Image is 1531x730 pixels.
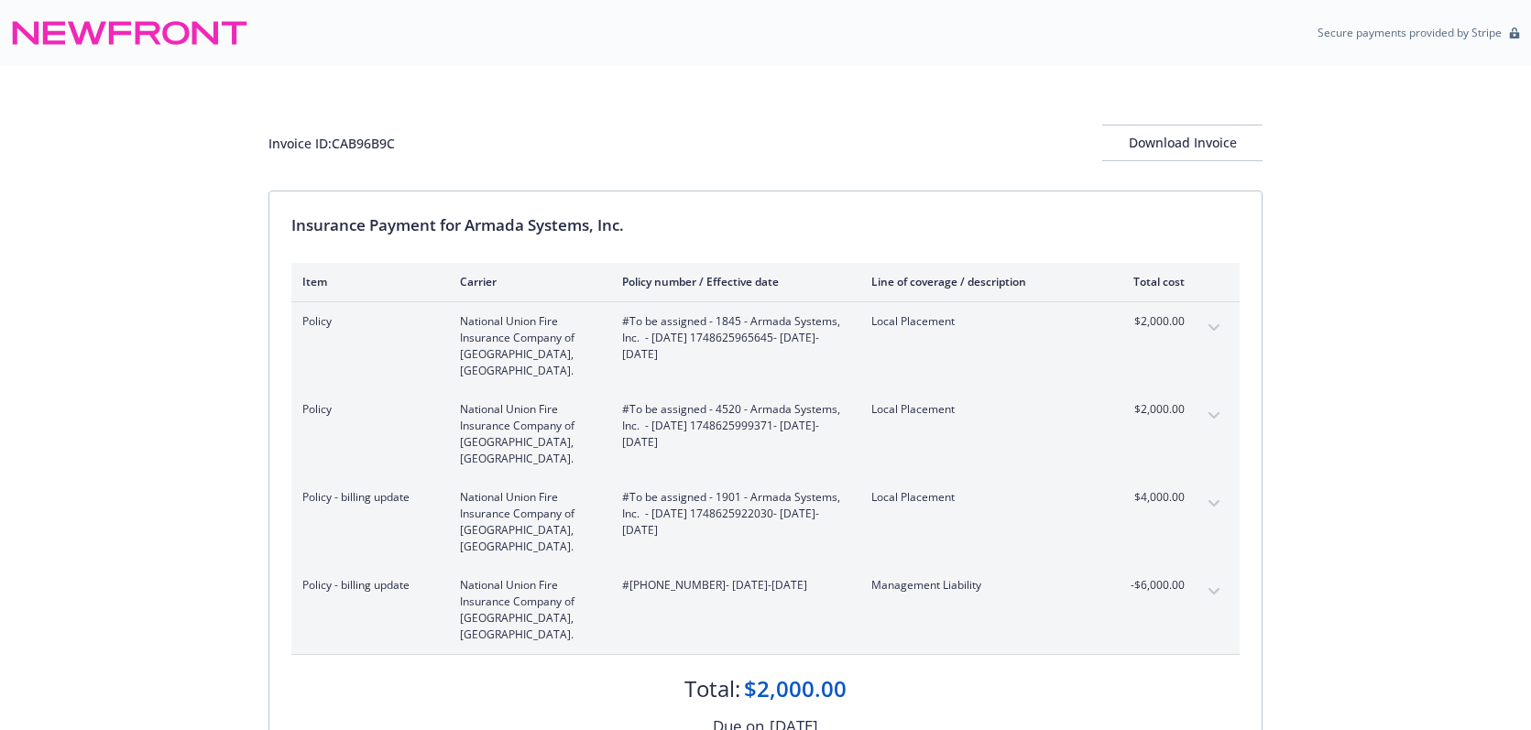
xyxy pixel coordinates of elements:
[460,401,593,467] span: National Union Fire Insurance Company of [GEOGRAPHIC_DATA], [GEOGRAPHIC_DATA].
[1116,274,1185,289] div: Total cost
[460,489,593,555] span: National Union Fire Insurance Company of [GEOGRAPHIC_DATA], [GEOGRAPHIC_DATA].
[302,401,431,418] span: Policy
[1116,401,1185,418] span: $2,000.00
[871,313,1087,330] span: Local Placement
[744,673,847,704] div: $2,000.00
[1199,577,1229,606] button: expand content
[1199,313,1229,343] button: expand content
[871,401,1087,418] span: Local Placement
[302,577,431,594] span: Policy - billing update
[291,478,1240,566] div: Policy - billing updateNational Union Fire Insurance Company of [GEOGRAPHIC_DATA], [GEOGRAPHIC_DA...
[291,213,1240,237] div: Insurance Payment for Armada Systems, Inc.
[622,313,842,363] span: #To be assigned - 1845 - Armada Systems, Inc. - [DATE] 1748625965645 - [DATE]-[DATE]
[460,313,593,379] span: National Union Fire Insurance Company of [GEOGRAPHIC_DATA], [GEOGRAPHIC_DATA].
[302,274,431,289] div: Item
[1116,489,1185,506] span: $4,000.00
[291,302,1240,390] div: PolicyNational Union Fire Insurance Company of [GEOGRAPHIC_DATA], [GEOGRAPHIC_DATA].#To be assign...
[291,566,1240,654] div: Policy - billing updateNational Union Fire Insurance Company of [GEOGRAPHIC_DATA], [GEOGRAPHIC_DA...
[302,313,431,330] span: Policy
[460,274,593,289] div: Carrier
[460,577,593,643] span: National Union Fire Insurance Company of [GEOGRAPHIC_DATA], [GEOGRAPHIC_DATA].
[871,489,1087,506] span: Local Placement
[684,673,740,704] div: Total:
[622,577,842,594] span: #[PHONE_NUMBER] - [DATE]-[DATE]
[871,274,1087,289] div: Line of coverage / description
[1199,489,1229,518] button: expand content
[871,577,1087,594] span: Management Liability
[622,274,842,289] div: Policy number / Effective date
[1116,313,1185,330] span: $2,000.00
[1318,25,1502,40] p: Secure payments provided by Stripe
[1199,401,1229,430] button: expand content
[302,489,431,506] span: Policy - billing update
[622,401,842,451] span: #To be assigned - 4520 - Armada Systems, Inc. - [DATE] 1748625999371 - [DATE]-[DATE]
[622,489,842,539] span: #To be assigned - 1901 - Armada Systems, Inc. - [DATE] 1748625922030 - [DATE]-[DATE]
[291,390,1240,478] div: PolicyNational Union Fire Insurance Company of [GEOGRAPHIC_DATA], [GEOGRAPHIC_DATA].#To be assign...
[1102,125,1263,160] div: Download Invoice
[1116,577,1185,594] span: -$6,000.00
[268,134,395,153] div: Invoice ID: CAB96B9C
[1102,125,1263,161] button: Download Invoice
